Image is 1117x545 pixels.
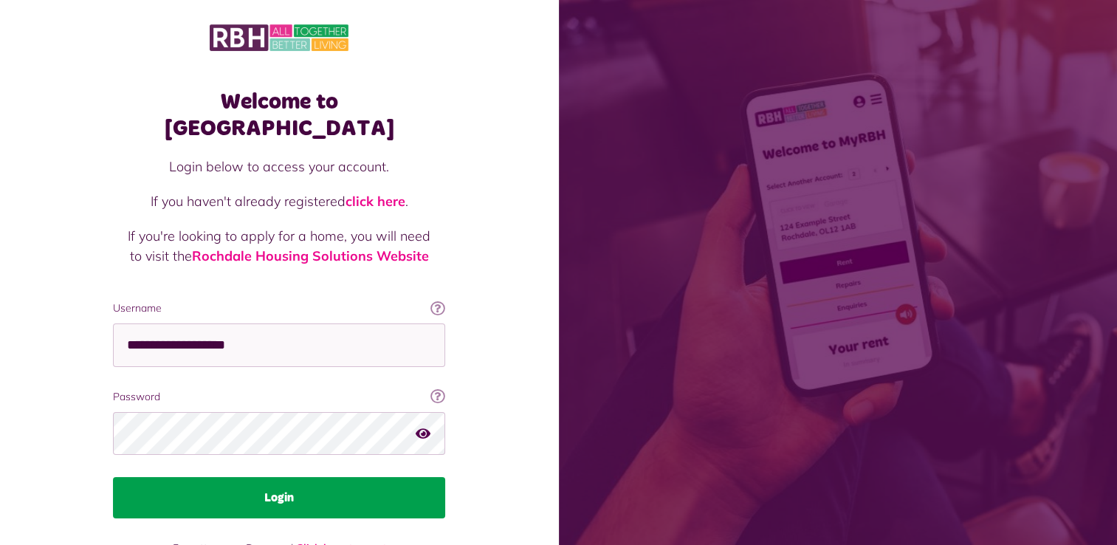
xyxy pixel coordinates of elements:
a: Rochdale Housing Solutions Website [192,247,429,264]
img: MyRBH [210,22,348,53]
p: If you haven't already registered . [128,191,430,211]
a: click here [346,193,405,210]
h1: Welcome to [GEOGRAPHIC_DATA] [113,89,445,142]
p: If you're looking to apply for a home, you will need to visit the [128,226,430,266]
label: Username [113,301,445,316]
p: Login below to access your account. [128,157,430,176]
label: Password [113,389,445,405]
button: Login [113,477,445,518]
